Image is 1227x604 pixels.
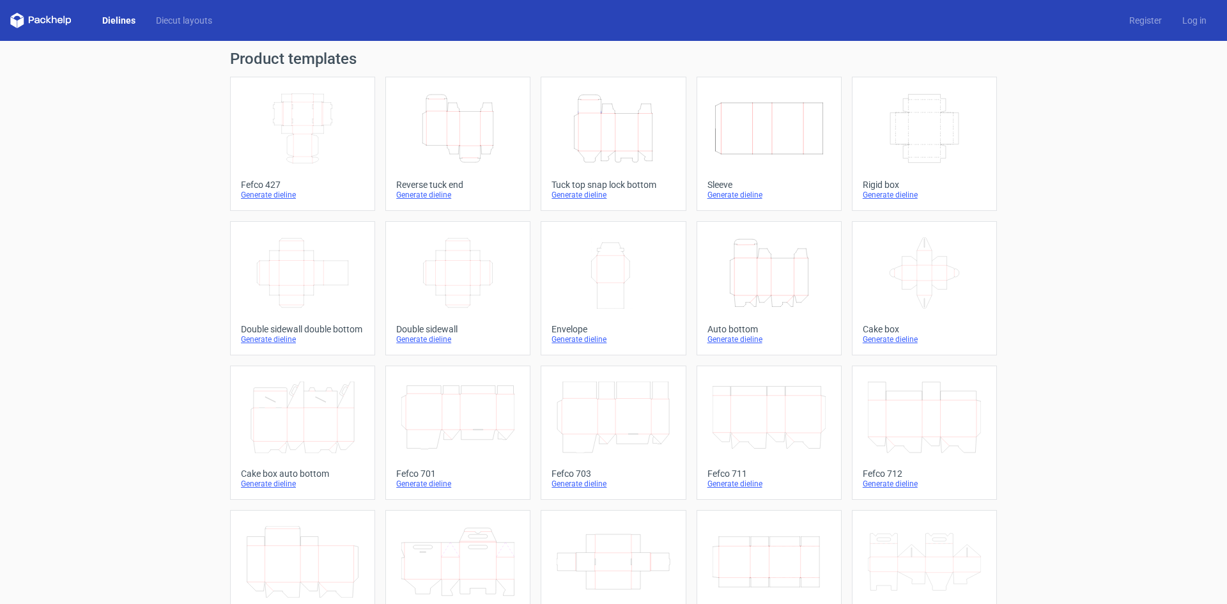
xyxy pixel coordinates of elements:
[707,324,831,334] div: Auto bottom
[863,479,986,489] div: Generate dieline
[1119,14,1172,27] a: Register
[241,334,364,345] div: Generate dieline
[241,190,364,200] div: Generate dieline
[707,468,831,479] div: Fefco 711
[230,221,375,355] a: Double sidewall double bottomGenerate dieline
[697,366,842,500] a: Fefco 711Generate dieline
[863,324,986,334] div: Cake box
[396,334,520,345] div: Generate dieline
[541,366,686,500] a: Fefco 703Generate dieline
[707,479,831,489] div: Generate dieline
[146,14,222,27] a: Diecut layouts
[852,77,997,211] a: Rigid boxGenerate dieline
[697,77,842,211] a: SleeveGenerate dieline
[241,468,364,479] div: Cake box auto bottom
[241,324,364,334] div: Double sidewall double bottom
[541,221,686,355] a: EnvelopeGenerate dieline
[552,324,675,334] div: Envelope
[385,77,530,211] a: Reverse tuck endGenerate dieline
[92,14,146,27] a: Dielines
[863,334,986,345] div: Generate dieline
[552,190,675,200] div: Generate dieline
[852,221,997,355] a: Cake boxGenerate dieline
[852,366,997,500] a: Fefco 712Generate dieline
[552,468,675,479] div: Fefco 703
[230,51,997,66] h1: Product templates
[230,366,375,500] a: Cake box auto bottomGenerate dieline
[1172,14,1217,27] a: Log in
[541,77,686,211] a: Tuck top snap lock bottomGenerate dieline
[552,180,675,190] div: Tuck top snap lock bottom
[385,221,530,355] a: Double sidewallGenerate dieline
[697,221,842,355] a: Auto bottomGenerate dieline
[396,190,520,200] div: Generate dieline
[707,180,831,190] div: Sleeve
[863,180,986,190] div: Rigid box
[863,190,986,200] div: Generate dieline
[552,479,675,489] div: Generate dieline
[396,479,520,489] div: Generate dieline
[396,468,520,479] div: Fefco 701
[230,77,375,211] a: Fefco 427Generate dieline
[396,324,520,334] div: Double sidewall
[552,334,675,345] div: Generate dieline
[241,180,364,190] div: Fefco 427
[241,479,364,489] div: Generate dieline
[385,366,530,500] a: Fefco 701Generate dieline
[396,180,520,190] div: Reverse tuck end
[707,334,831,345] div: Generate dieline
[707,190,831,200] div: Generate dieline
[863,468,986,479] div: Fefco 712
